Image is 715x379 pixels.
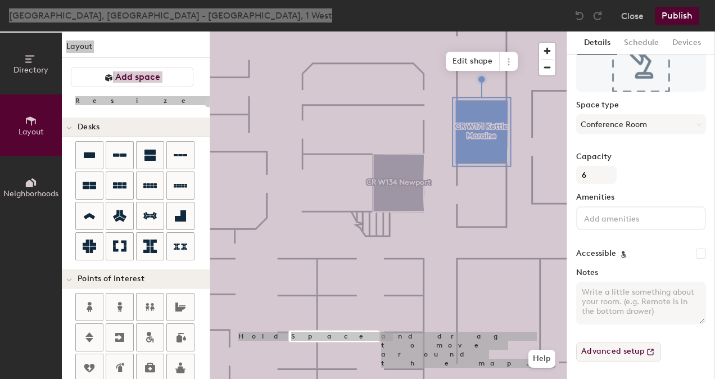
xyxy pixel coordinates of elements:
label: Notes [576,268,706,277]
button: Devices [666,31,708,55]
label: Capacity [576,152,706,161]
button: Help [528,350,555,368]
label: Accessible [576,249,616,258]
button: Schedule [617,31,666,55]
button: Close [621,7,644,25]
label: Space type [576,101,706,110]
input: Add amenities [582,211,683,224]
img: Redo [592,10,603,21]
span: Directory [13,65,48,75]
img: Undo [574,10,585,21]
span: Layout [19,127,44,137]
button: Publish [655,7,699,25]
span: Points of Interest [78,274,144,283]
span: Add space [115,71,160,83]
span: Neighborhoods [3,189,58,198]
span: Edit shape [446,52,500,71]
button: Details [577,31,617,55]
div: Resize [75,96,200,105]
span: Desks [78,123,99,132]
button: Advanced setup [576,342,661,362]
img: The space named CR W171 Kettle Moraine [576,35,706,92]
label: Amenities [576,193,706,202]
div: [GEOGRAPHIC_DATA], [GEOGRAPHIC_DATA] - [GEOGRAPHIC_DATA], 1 West [9,8,332,22]
button: Conference Room [576,114,706,134]
button: Add space [71,67,193,87]
h1: Layout [62,40,210,58]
